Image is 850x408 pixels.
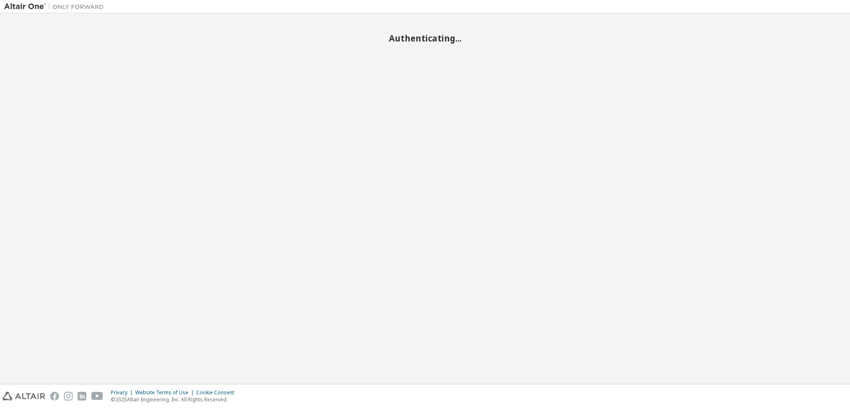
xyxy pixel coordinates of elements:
img: instagram.svg [64,392,73,401]
img: youtube.svg [91,392,103,401]
img: facebook.svg [50,392,59,401]
div: Privacy [111,389,135,396]
div: Cookie Consent [196,389,239,396]
p: © 2025 Altair Engineering, Inc. All Rights Reserved. [111,396,239,403]
h2: Authenticating... [4,33,846,44]
img: Altair One [4,2,108,11]
img: linkedin.svg [78,392,86,401]
img: altair_logo.svg [2,392,45,401]
div: Website Terms of Use [135,389,196,396]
